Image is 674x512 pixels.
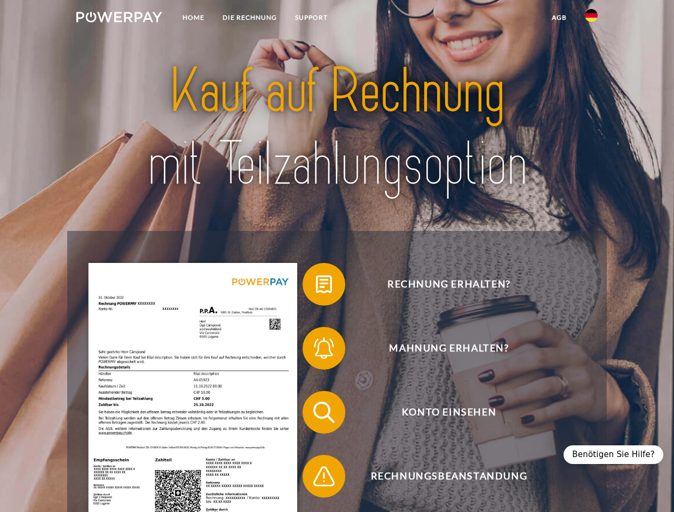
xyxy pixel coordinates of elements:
img: de [585,9,598,22]
span: Konto einsehen [318,391,580,434]
img: qb_search.svg [311,399,337,426]
a: agb [543,8,576,27]
a: Home [173,8,213,27]
span: Rechnungsbeanstandung [318,455,580,498]
img: qb_bell.svg [311,335,337,362]
img: qb_warning.svg [311,463,337,490]
span: Rechnung erhalten? [318,263,580,306]
a: SUPPORT [286,8,337,27]
span: Mahnung erhalten? [318,327,580,370]
button: Konto einsehen [303,391,580,434]
button: Mahnung erhalten? [303,327,580,370]
img: logo-powerpay-white.svg [76,12,162,22]
div: Benötigen Sie Hilfe? [564,445,663,464]
a: DIE RECHNUNG [213,8,286,27]
button: Rechnungsbeanstandung [303,455,580,498]
img: qb_bill.svg [311,271,337,298]
button: Rechnung erhalten? [303,263,580,306]
img: title-powerpay_de.svg [102,51,572,204]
